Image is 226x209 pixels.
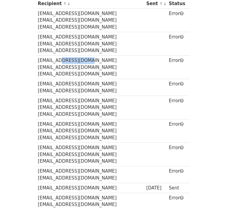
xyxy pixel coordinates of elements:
[163,2,166,6] a: ↓
[146,185,166,192] div: [DATE]
[160,2,163,6] a: ↑
[36,119,145,143] td: [EMAIL_ADDRESS][DOMAIN_NAME] [EMAIL_ADDRESS][DOMAIN_NAME] [EMAIL_ADDRESS][DOMAIN_NAME]
[167,96,187,119] td: Error
[36,143,145,166] td: [EMAIL_ADDRESS][DOMAIN_NAME] [EMAIL_ADDRESS][DOMAIN_NAME] [EMAIL_ADDRESS][DOMAIN_NAME]
[67,2,70,6] a: ↓
[167,32,187,56] td: Error
[167,79,187,96] td: Error
[167,56,187,79] td: Error
[167,9,187,32] td: Error
[167,183,187,193] td: Sent
[63,2,67,6] a: ↑
[36,79,145,96] td: [EMAIL_ADDRESS][DOMAIN_NAME] [EMAIL_ADDRESS][DOMAIN_NAME]
[36,96,145,119] td: [EMAIL_ADDRESS][DOMAIN_NAME] [EMAIL_ADDRESS][DOMAIN_NAME] [EMAIL_ADDRESS][DOMAIN_NAME]
[36,166,145,183] td: [EMAIL_ADDRESS][DOMAIN_NAME] [EMAIL_ADDRESS][DOMAIN_NAME]
[167,143,187,166] td: Error
[167,166,187,183] td: Error
[167,119,187,143] td: Error
[36,9,145,32] td: [EMAIL_ADDRESS][DOMAIN_NAME] [EMAIL_ADDRESS][DOMAIN_NAME] [EMAIL_ADDRESS][DOMAIN_NAME]
[36,56,145,79] td: [EMAIL_ADDRESS][DOMAIN_NAME] [EMAIL_ADDRESS][DOMAIN_NAME] [EMAIL_ADDRESS][DOMAIN_NAME]
[196,180,226,209] iframe: Chat Widget
[36,183,145,193] td: [EMAIL_ADDRESS][DOMAIN_NAME]
[36,32,145,56] td: [EMAIL_ADDRESS][DOMAIN_NAME] [EMAIL_ADDRESS][DOMAIN_NAME] [EMAIL_ADDRESS][DOMAIN_NAME]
